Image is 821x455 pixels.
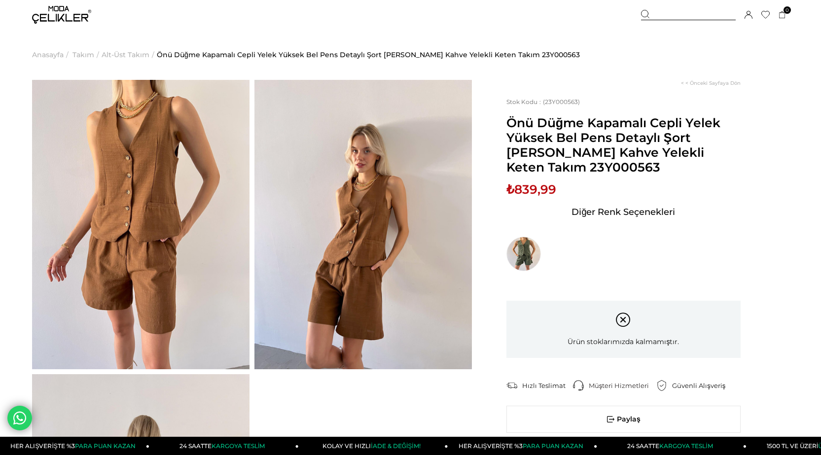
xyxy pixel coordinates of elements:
[448,437,597,455] a: HER ALIŞVERİŞTE %3PARA PUAN KAZAN
[72,30,102,80] li: >
[299,437,448,455] a: KOLAY VE HIZLIİADE & DEĞİŞİM!
[506,237,541,271] img: Önü Düğme Kapamalı Cepli Yelek Yüksek Bel Pens Detaylı Şort Dean Kadın Haki Yelekli Keten Takım 2...
[571,204,675,220] span: Diğer Renk Seçenekleri
[32,30,64,80] a: Anasayfa
[659,442,713,450] span: KARGOYA TESLİM
[784,6,791,14] span: 0
[72,30,94,80] a: Takım
[102,30,157,80] li: >
[656,380,667,391] img: security.png
[597,437,747,455] a: 24 SAATTEKARGOYA TESLİM
[506,98,580,105] span: (23Y000563)
[506,182,556,197] span: ₺839,99
[371,442,420,450] span: İADE & DEĞİŞİM!
[506,301,741,358] div: Ürün stoklarımızda kalmamıştır.
[102,30,149,80] a: Alt-Üst Takım
[32,30,71,80] li: >
[212,442,265,450] span: KARGOYA TESLİM
[157,30,580,80] a: Önü Düğme Kapamalı Cepli Yelek Yüksek Bel Pens Detaylı Şort [PERSON_NAME] Kahve Yelekli Keten Tak...
[149,437,299,455] a: 24 SAATTEKARGOYA TESLİM
[672,381,733,390] div: Güvenli Alışveriş
[506,115,741,175] span: Önü Düğme Kapamalı Cepli Yelek Yüksek Bel Pens Detaylı Şort [PERSON_NAME] Kahve Yelekli Keten Tak...
[523,442,583,450] span: PARA PUAN KAZAN
[522,381,573,390] div: Hızlı Teslimat
[506,98,543,105] span: Stok Kodu
[32,80,250,369] img: Dean Yelekli Keten Takım 23Y000563
[75,442,136,450] span: PARA PUAN KAZAN
[254,80,472,369] img: Dean Yelekli Keten Takım 23Y000563
[32,6,91,24] img: logo
[573,380,584,391] img: call-center.png
[779,11,786,19] a: 0
[681,80,741,86] a: < < Önceki Sayfaya Dön
[507,406,740,432] span: Paylaş
[589,381,657,390] div: Müşteri Hizmetleri
[506,380,517,391] img: shipping.png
